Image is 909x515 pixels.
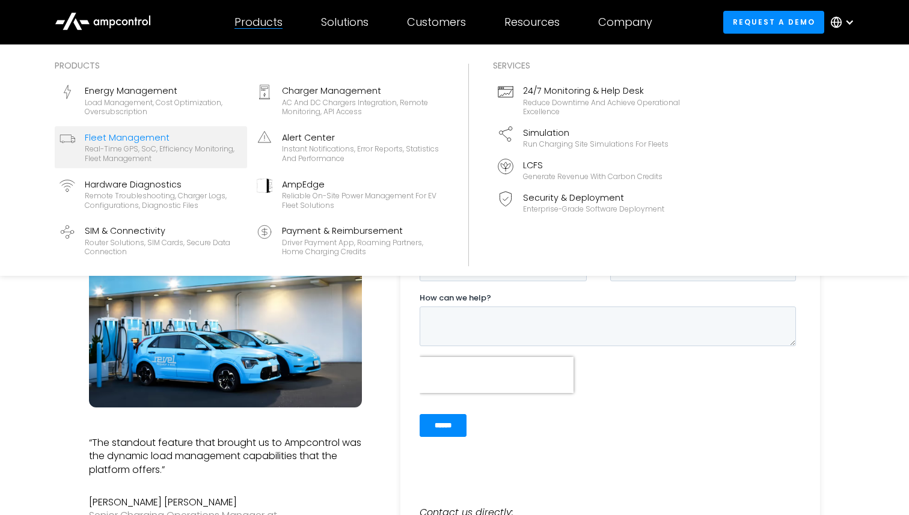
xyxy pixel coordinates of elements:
[493,79,685,121] a: 24/7 Monitoring & Help DeskReduce downtime and achieve operational excellence
[282,238,439,257] div: Driver Payment App, Roaming Partners, Home Charging Credits
[234,16,283,29] div: Products
[85,98,242,117] div: Load management, cost optimization, oversubscription
[493,121,685,154] a: SimulationRun charging site simulations for fleets
[55,59,444,72] div: Products
[523,159,663,172] div: LCFS
[282,84,439,97] div: Charger Management
[85,144,242,163] div: Real-time GPS, SoC, efficiency monitoring, fleet management
[523,139,669,149] div: Run charging site simulations for fleets
[282,178,439,191] div: AmpEdge
[282,131,439,144] div: Alert Center
[523,172,663,181] div: Generate revenue with carbon credits
[523,204,664,214] div: Enterprise-grade software deployment
[85,224,242,237] div: SIM & Connectivity
[252,219,444,261] a: Payment & ReimbursementDriver Payment App, Roaming Partners, Home Charging Credits
[523,126,669,139] div: Simulation
[504,16,560,29] div: Resources
[493,154,685,186] a: LCFSGenerate revenue with carbon credits
[598,16,652,29] div: Company
[407,16,466,29] div: Customers
[493,186,685,219] a: Security & DeploymentEnterprise-grade software deployment
[55,79,247,121] a: Energy ManagementLoad management, cost optimization, oversubscription
[85,131,242,144] div: Fleet Management
[55,173,247,215] a: Hardware DiagnosticsRemote troubleshooting, charger logs, configurations, diagnostic files
[252,79,444,121] a: Charger ManagementAC and DC chargers integration, remote monitoring, API access
[321,16,369,29] div: Solutions
[282,144,439,163] div: Instant notifications, error reports, statistics and performance
[55,126,247,168] a: Fleet ManagementReal-time GPS, SoC, efficiency monitoring, fleet management
[282,98,439,117] div: AC and DC chargers integration, remote monitoring, API access
[85,238,242,257] div: Router Solutions, SIM Cards, Secure Data Connection
[85,191,242,210] div: Remote troubleshooting, charger logs, configurations, diagnostic files
[420,194,801,458] iframe: Form 0
[523,98,681,117] div: Reduce downtime and achieve operational excellence
[523,191,664,204] div: Security & Deployment
[523,84,681,97] div: 24/7 Monitoring & Help Desk
[55,219,247,261] a: SIM & ConnectivityRouter Solutions, SIM Cards, Secure Data Connection
[282,191,439,210] div: Reliable On-site Power Management for EV Fleet Solutions
[252,126,444,168] a: Alert CenterInstant notifications, error reports, statistics and performance
[282,224,439,237] div: Payment & Reimbursement
[493,59,685,72] div: Services
[85,84,242,97] div: Energy Management
[85,178,242,191] div: Hardware Diagnostics
[252,173,444,215] a: AmpEdgeReliable On-site Power Management for EV Fleet Solutions
[723,11,824,33] a: Request a demo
